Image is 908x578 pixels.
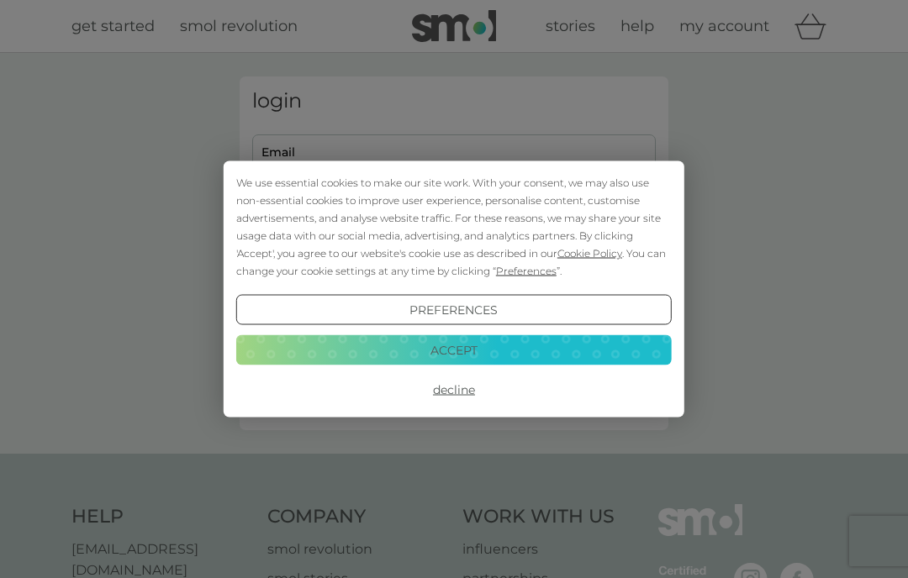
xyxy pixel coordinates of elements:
div: Cookie Consent Prompt [224,161,684,418]
button: Accept [236,334,672,365]
button: Preferences [236,295,672,325]
span: Preferences [496,265,557,277]
div: We use essential cookies to make our site work. With your consent, we may also use non-essential ... [236,174,672,280]
span: Cookie Policy [557,247,622,260]
button: Decline [236,375,672,405]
